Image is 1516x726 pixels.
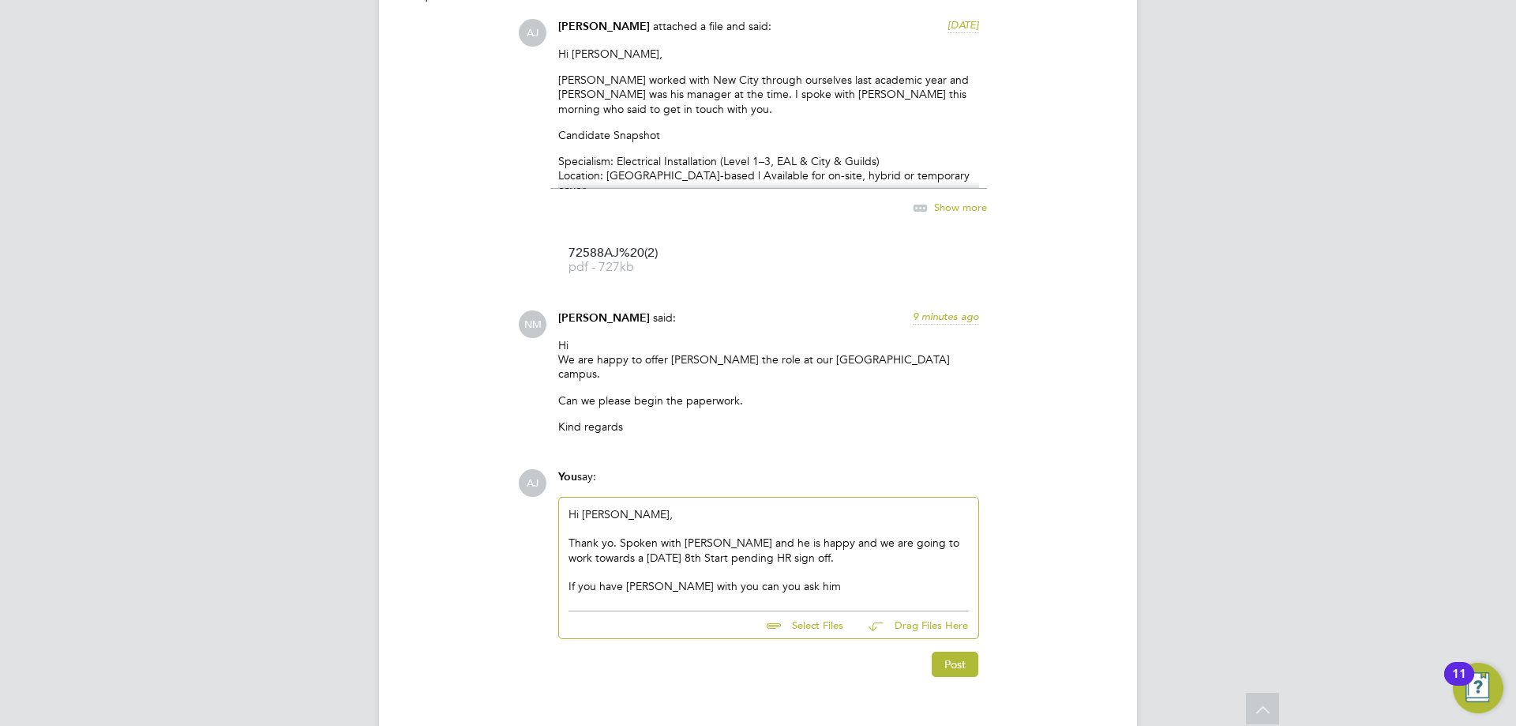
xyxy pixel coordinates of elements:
[568,247,695,259] span: 72588AJ%20(2)
[558,47,979,61] p: Hi [PERSON_NAME],
[1453,663,1503,713] button: Open Resource Center, 11 new notifications
[558,469,979,497] div: say:
[653,310,676,325] span: said:
[934,201,987,214] span: Show more
[519,469,546,497] span: AJ
[558,419,979,434] p: Kind regards
[558,470,577,483] span: You
[653,19,771,33] span: attached a file and said:
[558,73,979,116] p: [PERSON_NAME] worked with New City through ourselves last academic year and [PERSON_NAME] was his...
[568,247,695,273] a: 72588AJ%20(2) pdf - 727kb
[947,18,979,32] span: [DATE]
[519,310,546,338] span: NM
[558,311,650,325] span: [PERSON_NAME]
[932,652,978,677] button: Post
[568,261,695,273] span: pdf - 727kb
[568,536,969,564] div: Thank yo. Spoken with [PERSON_NAME] and he is happy and we are going to work towards a [DATE] 8th...
[856,609,969,642] button: Drag Files Here
[568,579,969,593] div: If you have [PERSON_NAME] with you can you ask him
[1452,674,1466,694] div: 11
[568,507,969,593] div: Hi [PERSON_NAME],
[558,20,650,33] span: [PERSON_NAME]
[558,154,979,226] p: Specialism: Electrical Installation (Level 1–3, EAL & City & Guilds) Location: [GEOGRAPHIC_DATA]-...
[519,19,546,47] span: AJ
[913,310,979,323] span: 9 minutes ago
[558,393,979,408] p: Can we please begin the paperwork.
[558,338,979,382] p: Hi We are happy to offer [PERSON_NAME] the role at our [GEOGRAPHIC_DATA] campus.
[558,128,979,142] p: Candidate Snapshot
